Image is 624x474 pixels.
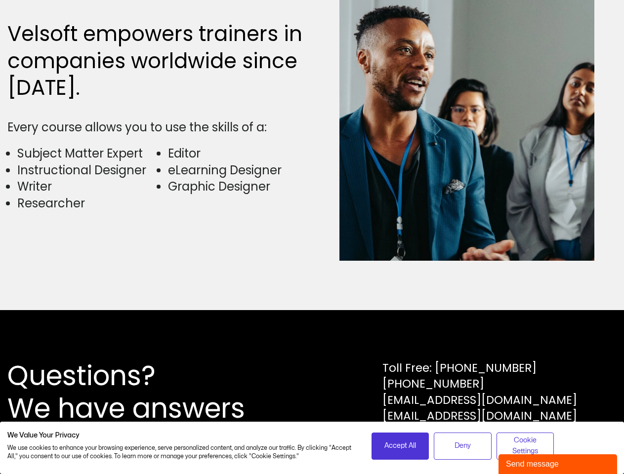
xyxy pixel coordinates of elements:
[17,178,156,195] li: Writer
[384,440,416,451] span: Accept All
[17,162,156,179] li: Instructional Designer
[497,433,554,460] button: Adjust cookie preferences
[17,195,156,212] li: Researcher
[17,145,156,162] li: Subject Matter Expert
[7,119,307,136] div: Every course allows you to use the skills of a:
[168,178,307,195] li: Graphic Designer
[503,435,548,457] span: Cookie Settings
[7,21,307,102] h2: Velsoft empowers trainers in companies worldwide since [DATE].
[7,431,357,440] h2: We Value Your Privacy
[434,433,492,460] button: Deny all cookies
[455,440,471,451] span: Deny
[7,444,357,461] p: We use cookies to enhance your browsing experience, serve personalized content, and analyze our t...
[382,360,577,424] div: Toll Free: [PHONE_NUMBER] [PHONE_NUMBER] [EMAIL_ADDRESS][DOMAIN_NAME] [EMAIL_ADDRESS][DOMAIN_NAME]
[7,359,281,425] h2: Questions? We have answers
[168,162,307,179] li: eLearning Designer
[499,452,619,474] iframe: chat widget
[372,433,429,460] button: Accept all cookies
[168,145,307,162] li: Editor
